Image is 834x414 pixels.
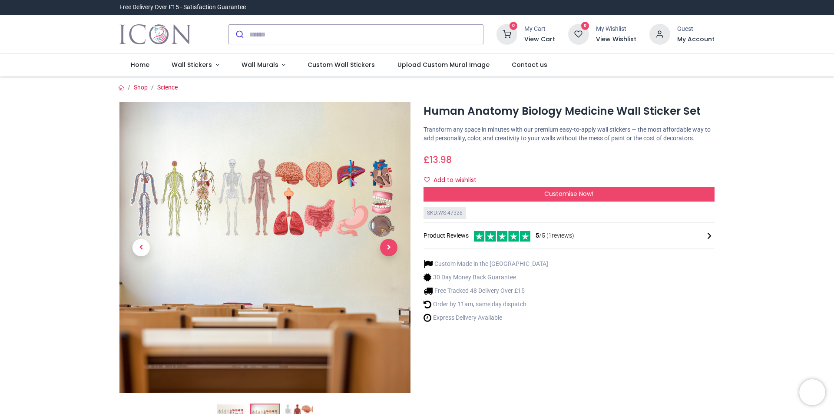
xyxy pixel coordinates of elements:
div: Guest [677,25,715,33]
a: 0 [496,30,517,37]
a: Next [367,146,410,350]
span: /5 ( 1 reviews) [536,232,574,240]
button: Submit [229,25,249,44]
li: Express Delivery Available [424,313,548,322]
sup: 0 [510,22,518,30]
span: Wall Murals [242,60,278,69]
div: Free Delivery Over £15 - Satisfaction Guarantee [119,3,246,12]
a: View Cart [524,35,555,44]
a: Previous [119,146,163,350]
img: Icon Wall Stickers [119,22,191,46]
span: Previous [132,239,150,256]
span: 13.98 [430,153,452,166]
a: My Account [677,35,715,44]
span: Next [380,239,397,256]
div: My Wishlist [596,25,636,33]
a: View Wishlist [596,35,636,44]
p: Transform any space in minutes with our premium easy-to-apply wall stickers — the most affordable... [424,126,715,142]
i: Add to wishlist [424,177,430,183]
span: Wall Stickers [172,60,212,69]
div: Product Reviews [424,230,715,242]
span: Home [131,60,149,69]
span: Customise Now! [544,189,593,198]
a: Logo of Icon Wall Stickers [119,22,191,46]
li: Custom Made in the [GEOGRAPHIC_DATA] [424,259,548,268]
li: Order by 11am, same day dispatch [424,300,548,309]
sup: 0 [581,22,589,30]
h1: Human Anatomy Biology Medicine Wall Sticker Set [424,104,715,119]
span: 5 [536,232,539,239]
a: Wall Stickers [160,54,230,76]
li: Free Tracked 48 Delivery Over £15 [424,286,548,295]
a: Shop [134,84,148,91]
iframe: Brevo live chat [799,379,825,405]
span: Upload Custom Mural Image [397,60,490,69]
div: SKU: WS-47328 [424,207,466,219]
span: Custom Wall Stickers [308,60,375,69]
img: WS-47328-02 [119,102,410,393]
a: Wall Murals [230,54,297,76]
span: Contact us [512,60,547,69]
iframe: Customer reviews powered by Trustpilot [532,3,715,12]
button: Add to wishlistAdd to wishlist [424,173,484,188]
span: £ [424,153,452,166]
div: My Cart [524,25,555,33]
a: Science [157,84,178,91]
li: 30 Day Money Back Guarantee [424,273,548,282]
a: 0 [568,30,589,37]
